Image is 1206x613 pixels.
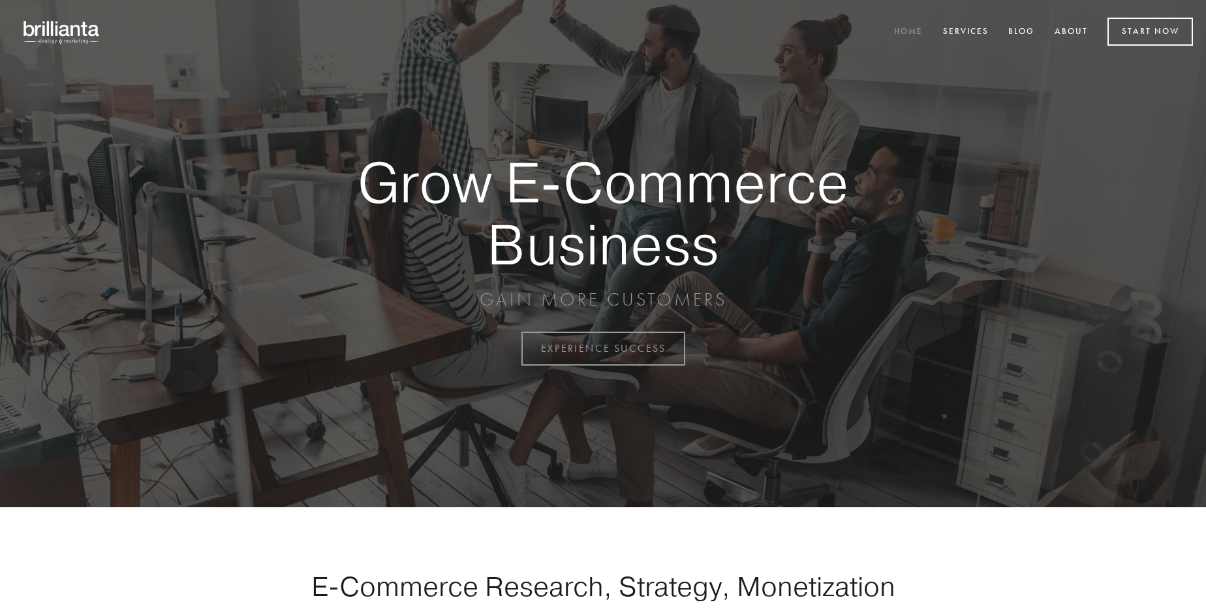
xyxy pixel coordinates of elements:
p: GAIN MORE CUSTOMERS [312,288,894,311]
img: brillianta - research, strategy, marketing [13,13,111,51]
a: EXPERIENCE SUCCESS [521,332,685,366]
a: Services [935,22,997,43]
a: Blog [1000,22,1043,43]
a: About [1046,22,1096,43]
a: Start Now [1107,18,1193,46]
a: Home [886,22,931,43]
strong: Grow E-Commerce Business [312,151,894,275]
h1: E-Commerce Research, Strategy, Monetization [270,570,936,603]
